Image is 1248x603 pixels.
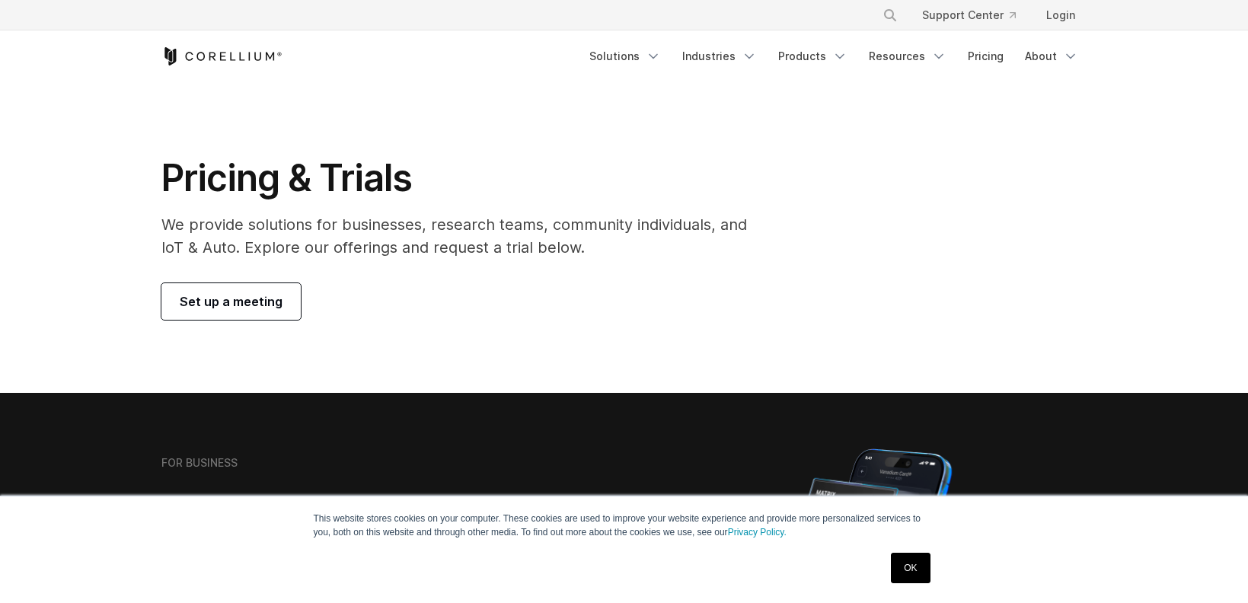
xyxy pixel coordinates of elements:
[910,2,1028,29] a: Support Center
[769,43,857,70] a: Products
[876,2,904,29] button: Search
[728,527,787,538] a: Privacy Policy.
[860,43,956,70] a: Resources
[314,512,935,539] p: This website stores cookies on your computer. These cookies are used to improve your website expe...
[959,43,1013,70] a: Pricing
[580,43,1087,70] div: Navigation Menu
[1016,43,1087,70] a: About
[580,43,670,70] a: Solutions
[161,47,282,65] a: Corellium Home
[1034,2,1087,29] a: Login
[891,553,930,583] a: OK
[180,292,282,311] span: Set up a meeting
[161,490,551,525] h2: Corellium Viper
[161,283,301,320] a: Set up a meeting
[161,456,238,470] h6: FOR BUSINESS
[864,2,1087,29] div: Navigation Menu
[673,43,766,70] a: Industries
[161,213,768,259] p: We provide solutions for businesses, research teams, community individuals, and IoT & Auto. Explo...
[161,155,768,201] h1: Pricing & Trials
